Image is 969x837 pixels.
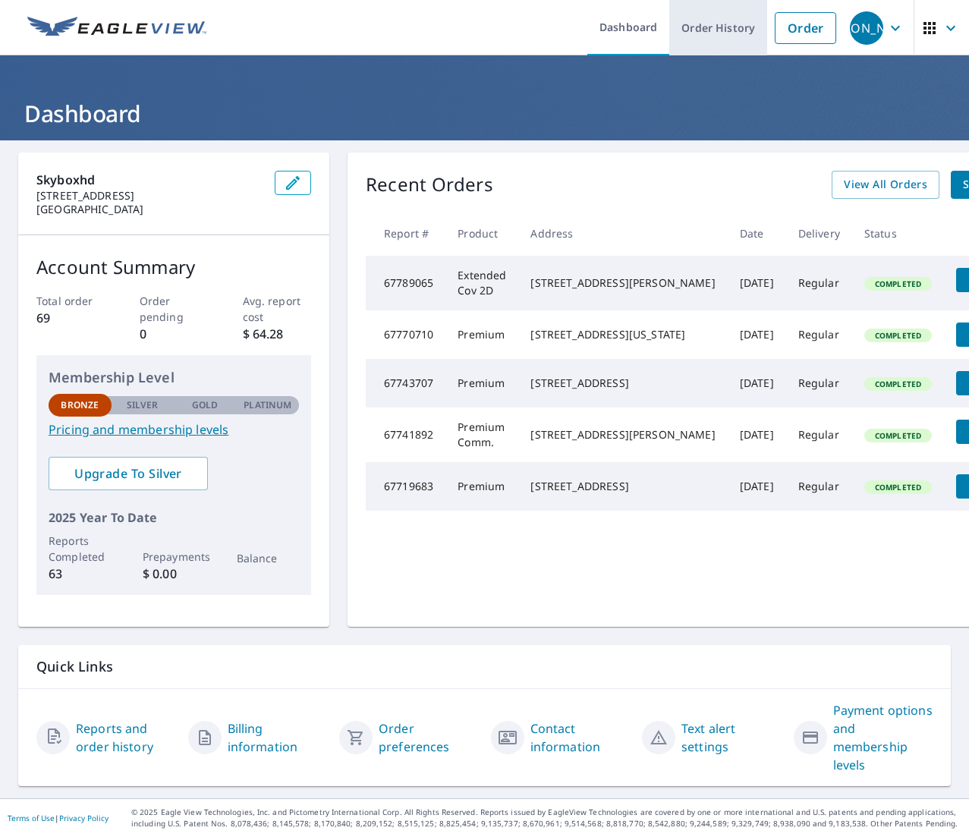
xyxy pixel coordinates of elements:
[366,256,445,310] td: 67789065
[530,479,715,494] div: [STREET_ADDRESS]
[366,171,493,199] p: Recent Orders
[49,565,112,583] p: 63
[244,398,291,412] p: Platinum
[728,256,786,310] td: [DATE]
[530,327,715,342] div: [STREET_ADDRESS][US_STATE]
[366,359,445,407] td: 67743707
[127,398,159,412] p: Silver
[243,293,312,325] p: Avg. report cost
[445,256,518,310] td: Extended Cov 2D
[728,359,786,407] td: [DATE]
[530,275,715,291] div: [STREET_ADDRESS][PERSON_NAME]
[59,813,109,823] a: Privacy Policy
[140,325,209,343] p: 0
[833,701,933,774] a: Payment options and membership levels
[786,211,852,256] th: Delivery
[445,462,518,511] td: Premium
[61,465,196,482] span: Upgrade To Silver
[243,325,312,343] p: $ 64.28
[36,171,263,189] p: Skyboxhd
[366,407,445,462] td: 67741892
[49,508,299,527] p: 2025 Year To Date
[8,813,55,823] a: Terms of Use
[850,11,883,45] div: [PERSON_NAME]
[49,533,112,565] p: Reports Completed
[36,657,933,676] p: Quick Links
[445,211,518,256] th: Product
[866,430,930,441] span: Completed
[866,278,930,289] span: Completed
[36,189,263,203] p: [STREET_ADDRESS]
[775,12,836,44] a: Order
[366,310,445,359] td: 67770710
[518,211,727,256] th: Address
[445,407,518,462] td: Premium Comm.
[786,310,852,359] td: Regular
[866,379,930,389] span: Completed
[36,309,105,327] p: 69
[140,293,209,325] p: Order pending
[8,813,109,823] p: |
[36,293,105,309] p: Total order
[728,310,786,359] td: [DATE]
[728,211,786,256] th: Date
[530,427,715,442] div: [STREET_ADDRESS][PERSON_NAME]
[852,211,944,256] th: Status
[61,398,99,412] p: Bronze
[866,330,930,341] span: Completed
[866,482,930,492] span: Completed
[36,253,311,281] p: Account Summary
[192,398,218,412] p: Gold
[445,359,518,407] td: Premium
[143,549,206,565] p: Prepayments
[366,462,445,511] td: 67719683
[786,407,852,462] td: Regular
[49,420,299,439] a: Pricing and membership levels
[786,462,852,511] td: Regular
[728,462,786,511] td: [DATE]
[49,367,299,388] p: Membership Level
[49,457,208,490] a: Upgrade To Silver
[143,565,206,583] p: $ 0.00
[237,550,300,566] p: Balance
[844,175,927,194] span: View All Orders
[36,203,263,216] p: [GEOGRAPHIC_DATA]
[18,98,951,129] h1: Dashboard
[530,719,631,756] a: Contact information
[681,719,782,756] a: Text alert settings
[445,310,518,359] td: Premium
[76,719,176,756] a: Reports and order history
[27,17,206,39] img: EV Logo
[131,807,961,829] p: © 2025 Eagle View Technologies, Inc. and Pictometry International Corp. All Rights Reserved. Repo...
[728,407,786,462] td: [DATE]
[530,376,715,391] div: [STREET_ADDRESS]
[379,719,479,756] a: Order preferences
[786,256,852,310] td: Regular
[228,719,328,756] a: Billing information
[832,171,939,199] a: View All Orders
[366,211,445,256] th: Report #
[786,359,852,407] td: Regular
